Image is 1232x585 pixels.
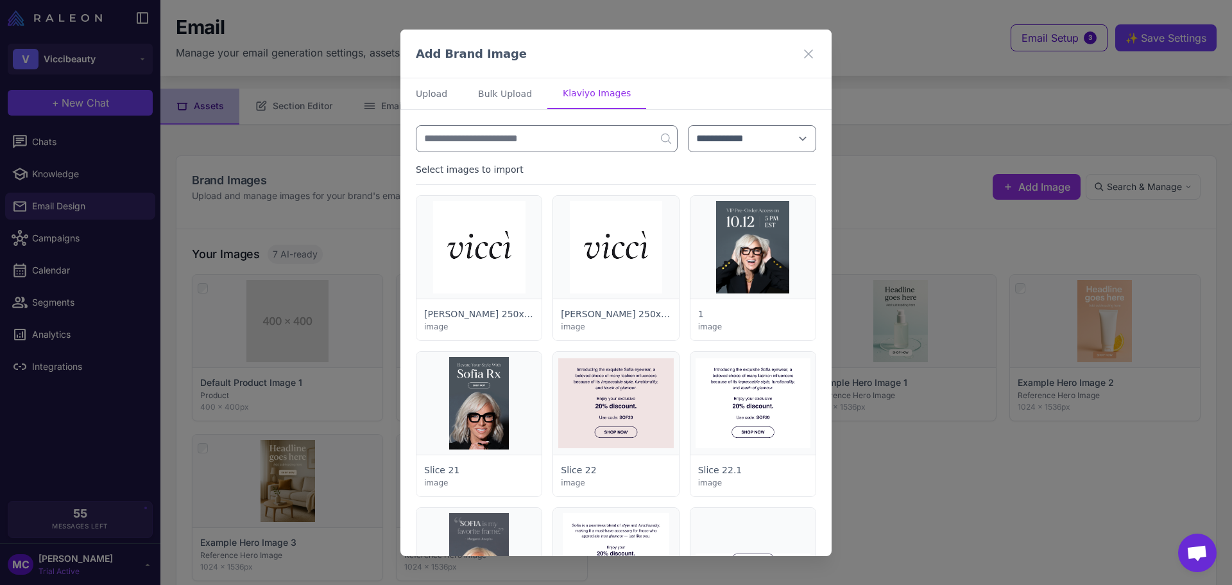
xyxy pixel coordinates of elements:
div: Open chat [1178,534,1217,572]
span: Select images to import [416,162,524,177]
button: Bulk Upload [463,78,547,109]
button: Upload [400,78,463,109]
button: Klaviyo Images [547,78,646,109]
h3: Add Brand Image [416,45,527,62]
